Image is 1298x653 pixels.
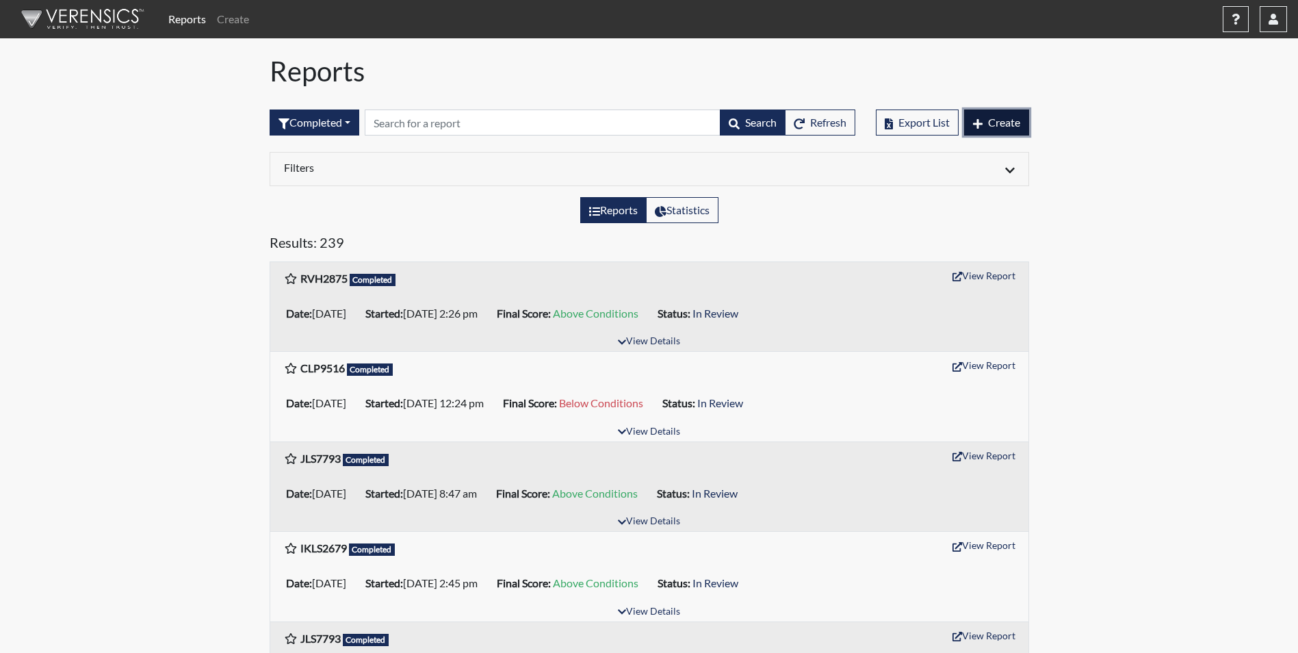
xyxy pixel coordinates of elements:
[360,572,491,594] li: [DATE] 2:45 pm
[785,110,855,136] button: Refresh
[284,161,639,174] h6: Filters
[286,396,312,409] b: Date:
[662,396,695,409] b: Status:
[281,392,360,414] li: [DATE]
[612,603,686,622] button: View Details
[580,197,647,223] label: View the list of reports
[365,307,403,320] b: Started:
[300,272,348,285] b: RVH2875
[270,110,359,136] button: Completed
[553,576,638,589] span: Above Conditions
[720,110,786,136] button: Search
[964,110,1029,136] button: Create
[350,274,396,286] span: Completed
[300,452,341,465] b: JLS7793
[211,5,255,33] a: Create
[365,110,721,136] input: Search by Registration ID, Interview Number, or Investigation Name.
[349,543,395,556] span: Completed
[360,303,491,324] li: [DATE] 2:26 pm
[270,55,1029,88] h1: Reports
[343,454,389,466] span: Completed
[692,307,738,320] span: In Review
[503,396,557,409] b: Final Score:
[946,535,1022,556] button: View Report
[612,513,686,531] button: View Details
[365,576,403,589] b: Started:
[810,116,846,129] span: Refresh
[946,445,1022,466] button: View Report
[692,576,738,589] span: In Review
[365,487,403,500] b: Started:
[286,307,312,320] b: Date:
[286,576,312,589] b: Date:
[946,625,1022,646] button: View Report
[343,634,389,646] span: Completed
[281,303,360,324] li: [DATE]
[552,487,638,500] span: Above Conditions
[612,333,686,351] button: View Details
[898,116,950,129] span: Export List
[286,487,312,500] b: Date:
[365,396,403,409] b: Started:
[281,572,360,594] li: [DATE]
[360,392,497,414] li: [DATE] 12:24 pm
[281,483,360,504] li: [DATE]
[553,307,638,320] span: Above Conditions
[270,234,1029,256] h5: Results: 239
[274,161,1025,177] div: Click to expand/collapse filters
[496,487,550,500] b: Final Score:
[497,307,551,320] b: Final Score:
[559,396,643,409] span: Below Conditions
[646,197,718,223] label: View statistics about completed interviews
[360,483,491,504] li: [DATE] 8:47 am
[697,396,743,409] span: In Review
[658,576,690,589] b: Status:
[300,632,341,645] b: JLS7793
[300,361,345,374] b: CLP9516
[946,265,1022,286] button: View Report
[946,355,1022,376] button: View Report
[876,110,959,136] button: Export List
[612,423,686,441] button: View Details
[300,541,347,554] b: IKLS2679
[347,363,393,376] span: Completed
[692,487,738,500] span: In Review
[163,5,211,33] a: Reports
[657,487,690,500] b: Status:
[745,116,777,129] span: Search
[658,307,690,320] b: Status:
[497,576,551,589] b: Final Score:
[988,116,1020,129] span: Create
[270,110,359,136] div: Filter by interview status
